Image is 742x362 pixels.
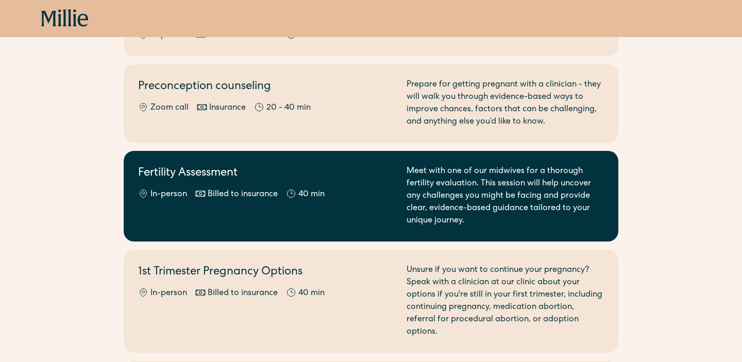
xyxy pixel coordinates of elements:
h2: Fertility Assessment [138,165,394,182]
div: 40 min [298,287,325,300]
h2: Preconception counseling [138,79,394,96]
a: Preconception counselingZoom callInsurance20 - 40 minPrepare for getting pregnant with a clinicia... [124,64,618,143]
div: Billed to insurance [208,287,278,300]
div: Billed to insurance [208,188,278,201]
div: Insurance [209,102,246,114]
a: 1st Trimester Pregnancy OptionsIn-personBilled to insurance40 minUnsure if you want to continue y... [124,250,618,353]
div: In-person [150,188,187,201]
div: Prepare for getting pregnant with a clinician - they will walk you through evidence-based ways to... [407,79,604,128]
div: 20 - 40 min [266,102,311,114]
a: Fertility AssessmentIn-personBilled to insurance40 minMeet with one of our midwives for a thoroug... [124,151,618,242]
div: Unsure if you want to continue your pregnancy? Speak with a clinician at our clinic about your op... [407,264,604,338]
div: Meet with one of our midwives for a thorough fertility evaluation. This session will help uncover... [407,165,604,227]
h2: 1st Trimester Pregnancy Options [138,264,394,281]
div: 40 min [298,188,325,201]
div: In-person [150,287,187,300]
div: Zoom call [150,102,189,114]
